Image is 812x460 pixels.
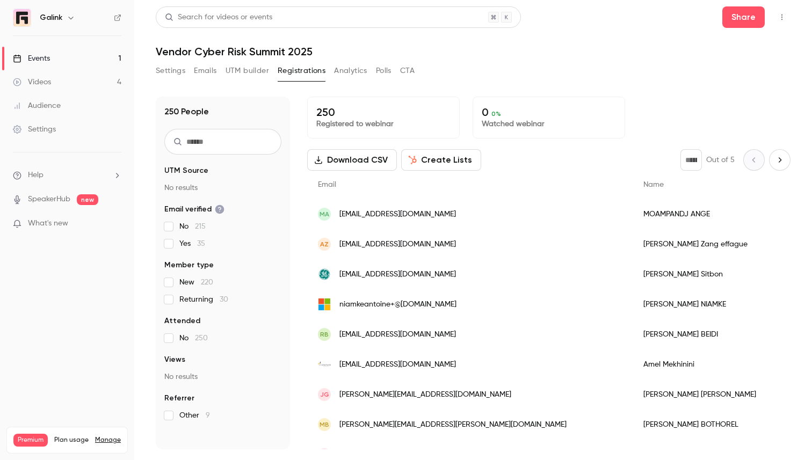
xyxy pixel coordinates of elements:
[164,371,281,382] p: No results
[206,412,210,419] span: 9
[40,12,62,23] h6: Galink
[278,62,325,79] button: Registrations
[179,333,208,344] span: No
[164,182,281,193] p: No results
[13,77,51,87] div: Videos
[13,100,61,111] div: Audience
[320,239,329,249] span: AZ
[320,420,329,429] span: MB
[164,165,208,176] span: UTM Source
[334,62,367,79] button: Analytics
[179,294,228,305] span: Returning
[339,209,456,220] span: [EMAIL_ADDRESS][DOMAIN_NAME]
[320,209,329,219] span: MA
[197,240,205,247] span: 35
[316,119,451,129] p: Registered to webinar
[194,62,216,79] button: Emails
[339,329,456,340] span: [EMAIL_ADDRESS][DOMAIN_NAME]
[643,181,664,188] span: Name
[339,359,456,370] span: [EMAIL_ADDRESS][DOMAIN_NAME]
[156,45,791,58] h1: Vendor Cyber Risk Summit 2025
[318,298,331,311] img: outlook.com
[13,170,121,181] li: help-dropdown-opener
[339,299,456,310] span: niamkeantoine+@[DOMAIN_NAME]
[195,223,206,230] span: 215
[165,12,272,23] div: Search for videos or events
[164,105,209,118] h1: 250 People
[220,296,228,303] span: 30
[179,410,210,421] span: Other
[318,358,331,371] img: compass-group.fr
[13,53,50,64] div: Events
[320,390,329,399] span: JG
[179,238,205,249] span: Yes
[95,436,121,444] a: Manage
[722,6,765,28] button: Share
[28,218,68,229] span: What's new
[307,149,397,171] button: Download CSV
[195,334,208,342] span: 250
[226,62,269,79] button: UTM builder
[339,419,567,430] span: [PERSON_NAME][EMAIL_ADDRESS][PERSON_NAME][DOMAIN_NAME]
[400,62,415,79] button: CTA
[482,119,616,129] p: Watched webinar
[28,170,44,181] span: Help
[769,149,791,171] button: Next page
[706,155,735,165] p: Out of 5
[164,393,194,404] span: Referrer
[13,434,48,447] span: Premium
[77,194,98,205] span: new
[164,354,185,365] span: Views
[164,316,200,326] span: Attended
[318,181,336,188] span: Email
[179,221,206,232] span: No
[54,436,89,444] span: Plan usage
[156,62,185,79] button: Settings
[339,269,456,280] span: [EMAIL_ADDRESS][DOMAIN_NAME]
[164,165,281,421] section: facet-groups
[13,124,56,135] div: Settings
[318,268,331,281] img: gevernova.com
[376,62,392,79] button: Polls
[320,330,329,339] span: RB
[482,106,616,119] p: 0
[339,239,456,250] span: [EMAIL_ADDRESS][DOMAIN_NAME]
[13,9,31,26] img: Galink
[201,279,213,286] span: 220
[179,277,213,288] span: New
[164,260,214,271] span: Member type
[491,110,501,118] span: 0 %
[316,106,451,119] p: 250
[28,194,70,205] a: SpeakerHub
[401,149,481,171] button: Create Lists
[339,389,511,400] span: [PERSON_NAME][EMAIL_ADDRESS][DOMAIN_NAME]
[164,204,224,215] span: Email verified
